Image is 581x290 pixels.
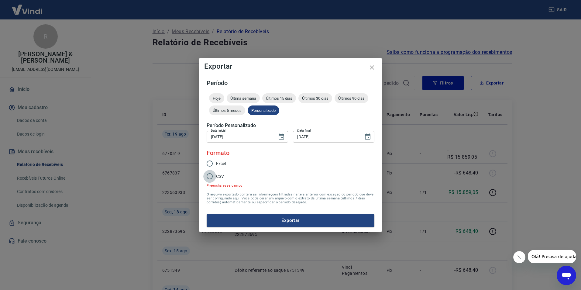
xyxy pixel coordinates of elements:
legend: Formato [207,149,229,157]
span: Última semana [227,96,260,101]
span: O arquivo exportado conterá as informações filtradas na tela anterior com exceção do período que ... [207,192,374,204]
span: Hoje [209,96,224,101]
span: Excel [216,161,226,167]
iframe: Fechar mensagem [513,251,525,263]
div: Últimos 6 meses [209,105,245,115]
button: Exportar [207,214,374,227]
label: Data inicial [211,128,226,133]
span: Últimos 15 dias [262,96,296,101]
div: Últimos 15 dias [262,93,296,103]
iframe: Botão para abrir a janela de mensagens [557,266,576,285]
div: Últimos 30 dias [298,93,332,103]
h5: Período [207,80,374,86]
label: Data final [297,128,311,133]
iframe: Mensagem da empresa [528,250,576,263]
div: Últimos 90 dias [335,93,368,103]
span: Últimos 30 dias [298,96,332,101]
span: Personalizado [248,108,279,113]
input: DD/MM/YYYY [293,131,359,142]
div: Personalizado [248,105,279,115]
span: Últimos 6 meses [209,108,245,113]
div: Última semana [227,93,260,103]
span: CSV [216,173,224,180]
input: DD/MM/YYYY [207,131,273,142]
span: Olá! Precisa de ajuda? [4,4,51,9]
button: Choose date, selected date is 1 de ago de 2025 [275,131,287,143]
h4: Exportar [204,63,377,70]
button: close [365,60,379,75]
p: Preencha esse campo [207,184,242,188]
h5: Período Personalizado [207,123,374,129]
div: Hoje [209,93,224,103]
span: Últimos 90 dias [335,96,368,101]
button: Choose date, selected date is 21 de ago de 2025 [362,131,374,143]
